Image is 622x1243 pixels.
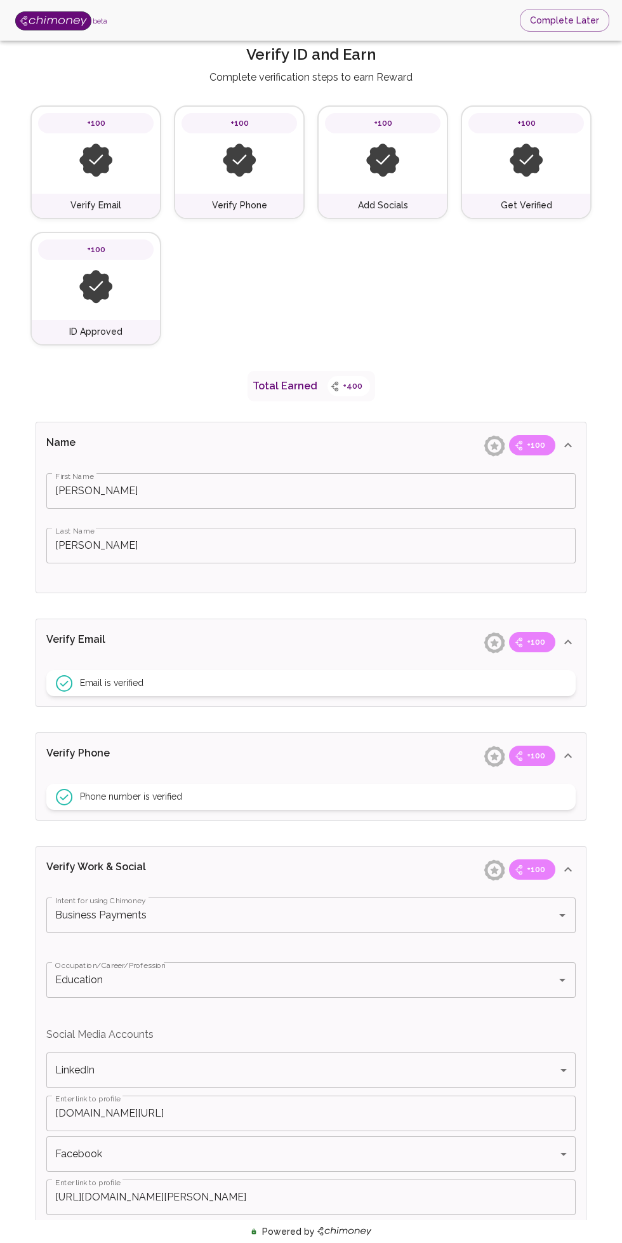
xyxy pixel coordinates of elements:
span: Email is verified [80,676,143,689]
span: +100 [366,117,400,130]
div: LinkedIn [46,1052,576,1088]
p: Name [46,435,216,455]
button: Complete Later [520,9,609,32]
span: +100 [223,117,256,130]
span: +100 [519,636,553,648]
h6: Verify Phone [212,199,267,213]
p: Verify Email [46,632,216,652]
p: Social Media Accounts [46,1027,576,1042]
span: +400 [335,380,370,393]
img: inactive [510,144,543,177]
div: Verify Email+100 [36,619,586,665]
div: Name+100 [36,468,586,593]
button: Open [553,971,571,989]
span: +100 [79,117,113,130]
p: Verify Work & Social [46,859,216,880]
div: Name+100 [36,422,586,468]
span: +100 [79,243,113,256]
p: Verify Phone [46,746,216,766]
label: Occupation/Career/Profession [55,960,166,971]
button: Open [553,906,571,924]
h6: Get Verified [501,199,552,213]
h6: ID Approved [69,325,122,339]
span: +100 [519,439,553,452]
div: Verify Work & Social+100 [36,847,586,892]
div: Name+100 [36,665,586,706]
h6: Add Socials [358,199,408,213]
div: Verify Phone+100 [36,733,586,779]
span: beta [93,17,107,25]
img: inactive [366,144,400,177]
label: First Name [55,471,94,481]
p: Complete verification steps to earn Reward [209,70,413,85]
label: Enter link to profile [55,1177,121,1188]
div: Name+100 [36,892,586,1225]
h6: Verify Email [70,199,121,213]
label: Intent for using Chimoney [55,895,146,906]
p: Total Earned [253,379,317,394]
label: Last Name [55,525,95,536]
span: +100 [519,749,553,762]
img: Logo [15,11,91,30]
span: +100 [510,117,543,130]
img: inactive [79,270,113,304]
span: +100 [519,863,553,876]
span: Phone number is verified [80,790,182,803]
div: Name+100 [36,779,586,820]
label: Enter link to profile [55,1093,121,1104]
img: inactive [223,144,256,177]
img: inactive [79,144,113,177]
div: Facebook [46,1136,576,1172]
h2: Verify ID and Earn [246,44,376,70]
